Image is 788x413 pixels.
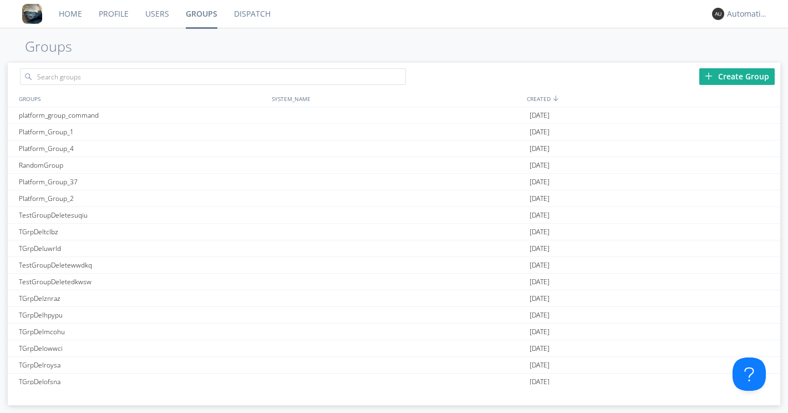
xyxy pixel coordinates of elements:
a: TGrpDelroysa[DATE] [8,357,780,374]
a: TGrpDelhpypu[DATE] [8,307,780,324]
div: Platform_Group_2 [16,190,270,206]
input: Search groups [20,68,406,85]
span: [DATE] [530,174,550,190]
img: plus.svg [705,72,713,80]
div: Platform_Group_1 [16,124,270,140]
a: TGrpDeluwrld[DATE] [8,240,780,257]
span: [DATE] [530,140,550,157]
div: TGrpDelznraz [16,290,270,306]
img: 373638.png [712,8,724,20]
span: [DATE] [530,190,550,207]
div: Create Group [699,68,775,85]
a: platform_group_command[DATE] [8,107,780,124]
a: TGrpDeltclbz[DATE] [8,224,780,240]
span: [DATE] [530,307,550,324]
div: TestGroupDeletedkwsw [16,274,270,290]
div: TGrpDelofsna [16,374,270,390]
span: [DATE] [530,107,550,124]
div: TestGroupDeletesuqiu [16,207,270,223]
span: [DATE] [530,207,550,224]
div: platform_group_command [16,107,270,123]
span: [DATE] [530,157,550,174]
a: TGrpDelmcohu[DATE] [8,324,780,340]
a: TGrpDelznraz[DATE] [8,290,780,307]
a: RandomGroup[DATE] [8,157,780,174]
a: Platform_Group_37[DATE] [8,174,780,190]
div: TestGroupDeletewwdkq [16,257,270,273]
a: TGrpDelowwci[DATE] [8,340,780,357]
span: [DATE] [530,274,550,290]
div: CREATED [524,90,780,107]
div: TGrpDeluwrld [16,240,270,256]
div: TGrpDeltclbz [16,224,270,240]
span: [DATE] [530,324,550,340]
a: TestGroupDeletedkwsw[DATE] [8,274,780,290]
a: TestGroupDeletewwdkq[DATE] [8,257,780,274]
a: Platform_Group_4[DATE] [8,140,780,157]
span: [DATE] [530,357,550,374]
div: Automation+0004 [727,8,769,19]
span: [DATE] [530,257,550,274]
span: [DATE] [530,340,550,357]
div: RandomGroup [16,157,270,173]
span: [DATE] [530,374,550,390]
img: 8ff700cf5bab4eb8a436322861af2272 [22,4,42,24]
span: [DATE] [530,290,550,307]
a: TestGroupDeletesuqiu[DATE] [8,207,780,224]
div: TGrpDelmcohu [16,324,270,340]
a: Platform_Group_2[DATE] [8,190,780,207]
span: [DATE] [530,240,550,257]
a: Platform_Group_1[DATE] [8,124,780,140]
div: TGrpDelowwci [16,340,270,356]
a: TGrpDelofsna[DATE] [8,374,780,390]
div: SYSTEM_NAME [269,90,523,107]
span: [DATE] [530,224,550,240]
div: TGrpDelhpypu [16,307,270,323]
iframe: Toggle Customer Support [733,357,766,391]
div: Platform_Group_37 [16,174,270,190]
div: Platform_Group_4 [16,140,270,157]
span: [DATE] [530,124,550,140]
div: GROUPS [16,90,266,107]
div: TGrpDelroysa [16,357,270,373]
